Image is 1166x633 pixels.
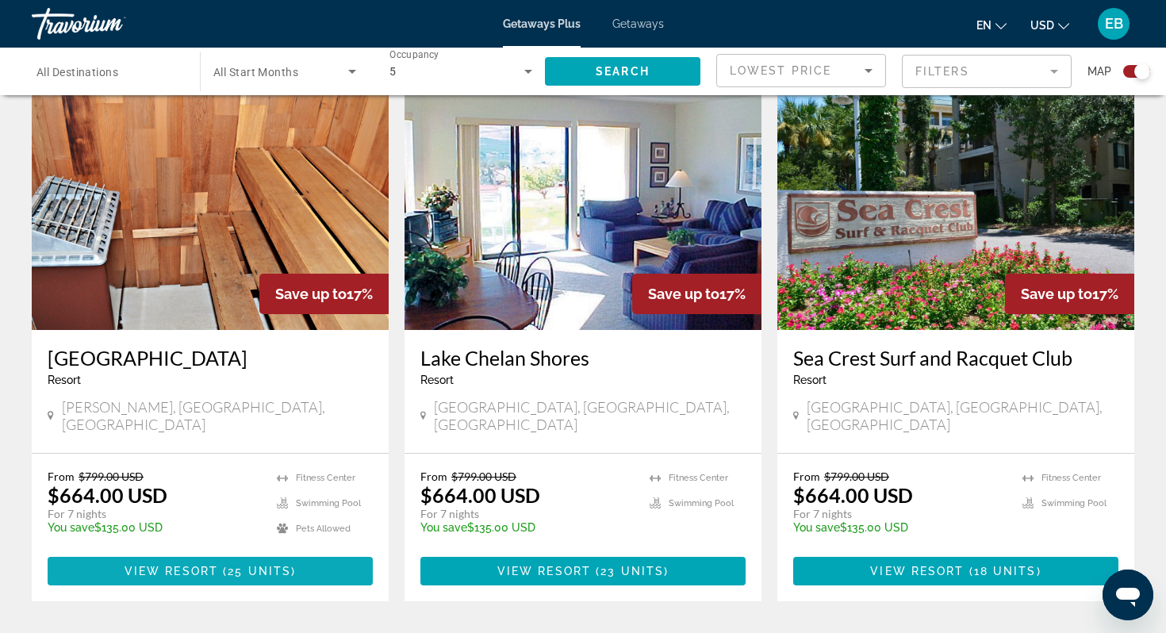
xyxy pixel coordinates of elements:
[420,521,467,534] span: You save
[793,521,840,534] span: You save
[451,470,516,483] span: $799.00 USD
[32,3,190,44] a: Travorium
[48,521,261,534] p: $135.00 USD
[420,521,634,534] p: $135.00 USD
[62,398,373,433] span: [PERSON_NAME], [GEOGRAPHIC_DATA], [GEOGRAPHIC_DATA]
[1041,498,1107,508] span: Swimming Pool
[545,57,700,86] button: Search
[48,557,373,585] button: View Resort(25 units)
[793,557,1118,585] button: View Resort(18 units)
[1093,7,1134,40] button: User Menu
[793,483,913,507] p: $664.00 USD
[79,470,144,483] span: $799.00 USD
[420,507,634,521] p: For 7 nights
[612,17,664,30] a: Getaways
[48,507,261,521] p: For 7 nights
[48,374,81,386] span: Resort
[793,346,1118,370] a: Sea Crest Surf and Racquet Club
[296,473,355,483] span: Fitness Center
[48,483,167,507] p: $664.00 USD
[420,557,746,585] button: View Resort(23 units)
[125,565,218,577] span: View Resort
[420,483,540,507] p: $664.00 USD
[48,470,75,483] span: From
[730,64,831,77] span: Lowest Price
[1021,286,1092,302] span: Save up to
[976,13,1007,36] button: Change language
[793,521,1007,534] p: $135.00 USD
[213,66,298,79] span: All Start Months
[974,565,1037,577] span: 18 units
[870,565,964,577] span: View Resort
[1041,473,1101,483] span: Fitness Center
[420,374,454,386] span: Resort
[596,65,650,78] span: Search
[36,66,118,79] span: All Destinations
[259,274,389,314] div: 17%
[1105,16,1123,32] span: EB
[296,498,361,508] span: Swimming Pool
[1087,60,1111,82] span: Map
[648,286,719,302] span: Save up to
[669,498,734,508] span: Swimming Pool
[296,524,351,534] span: Pets Allowed
[1005,274,1134,314] div: 17%
[632,274,761,314] div: 17%
[48,346,373,370] a: [GEOGRAPHIC_DATA]
[434,398,746,433] span: [GEOGRAPHIC_DATA], [GEOGRAPHIC_DATA], [GEOGRAPHIC_DATA]
[48,521,94,534] span: You save
[824,470,889,483] span: $799.00 USD
[1103,570,1153,620] iframe: Button to launch messaging window
[902,54,1072,89] button: Filter
[591,565,669,577] span: ( )
[503,17,581,30] a: Getaways Plus
[218,565,296,577] span: ( )
[793,507,1007,521] p: For 7 nights
[32,76,389,330] img: 2871O01X.jpg
[730,61,873,80] mat-select: Sort by
[600,565,664,577] span: 23 units
[497,565,591,577] span: View Resort
[420,470,447,483] span: From
[976,19,991,32] span: en
[420,346,746,370] a: Lake Chelan Shores
[793,470,820,483] span: From
[793,374,827,386] span: Resort
[389,65,396,78] span: 5
[228,565,291,577] span: 25 units
[405,76,761,330] img: 0441I01L.jpg
[389,49,439,60] span: Occupancy
[777,76,1134,330] img: 0578E01X.jpg
[964,565,1041,577] span: ( )
[1030,19,1054,32] span: USD
[1030,13,1069,36] button: Change currency
[669,473,728,483] span: Fitness Center
[275,286,347,302] span: Save up to
[807,398,1118,433] span: [GEOGRAPHIC_DATA], [GEOGRAPHIC_DATA], [GEOGRAPHIC_DATA]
